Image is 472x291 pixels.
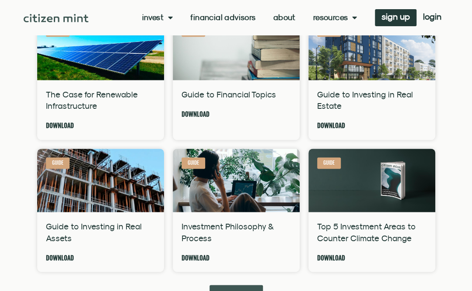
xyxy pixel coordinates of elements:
a: Guide to Investing in Real Estate [317,90,413,111]
a: Top 5 Investment Areas to Counter Climate Change [317,222,416,242]
a: About [273,13,296,22]
a: Resources [313,13,357,22]
img: Citizen Mint [24,14,88,22]
div: Guide [317,157,341,169]
a: Read more about Guide to Investing in Real Assets [46,252,74,263]
a: Read more about The Case for Renewable Infrastructure [46,120,74,131]
a: Read more about Top 5 Investment Areas to Counter Climate Change [317,252,345,263]
a: Read more about Guide to Financial Topics [182,109,210,120]
a: Financial Advisors [190,13,255,22]
a: Guide to Financial Topics [182,90,276,99]
span: sign up [381,14,410,20]
a: Private market investments [173,149,300,212]
div: Guide [182,157,206,169]
div: Guide [46,157,70,169]
a: Read more about Investment Philosophy & Process [182,252,210,263]
nav: Menu [142,13,357,22]
img: Private market investments [171,137,300,223]
a: Invest [142,13,173,22]
a: login [416,9,448,26]
a: sign up [375,9,416,26]
span: login [423,14,441,20]
a: The Case for Renewable Infrastructure [46,90,138,111]
a: Investment Philosophy & Process [182,222,273,242]
a: Read more about Guide to Investing in Real Estate [317,120,345,131]
a: Guide to Investing in Real Assets [46,222,142,242]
